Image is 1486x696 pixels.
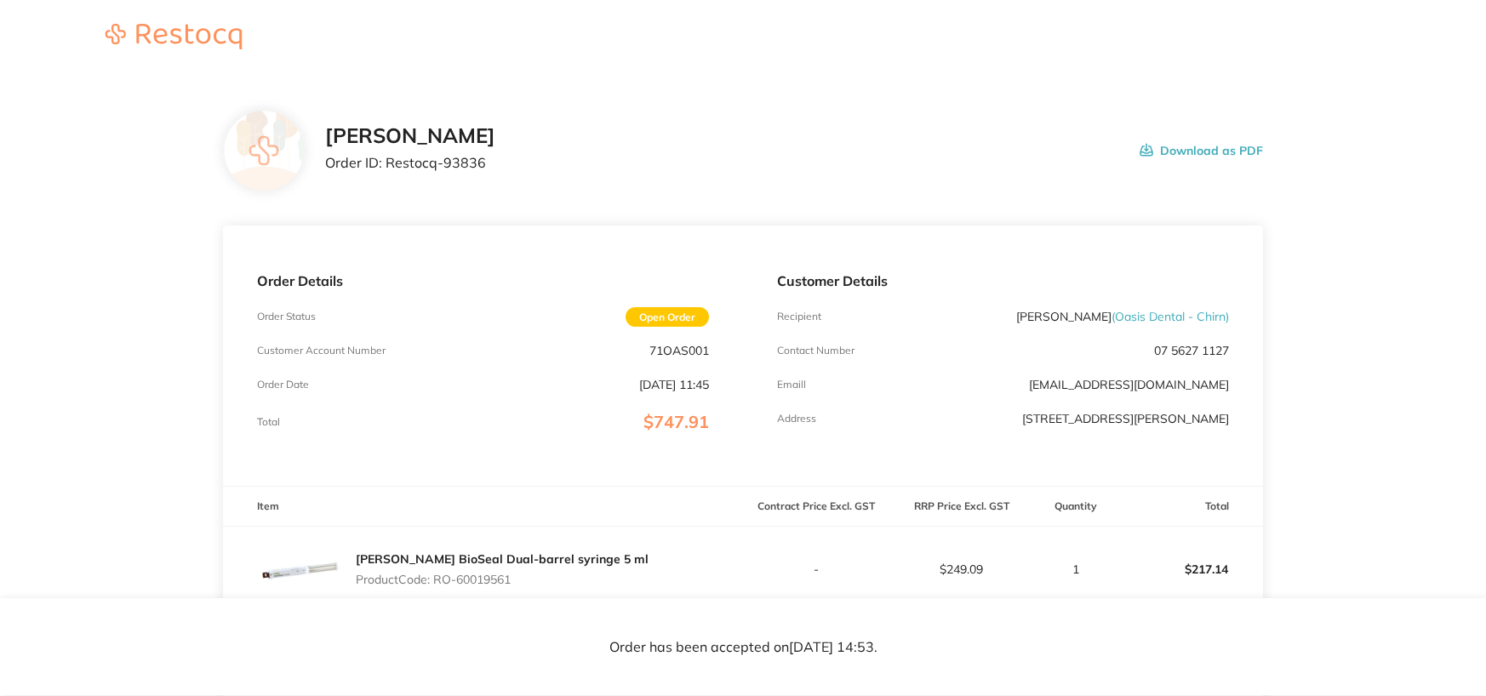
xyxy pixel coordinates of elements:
[1117,487,1263,527] th: Total
[1016,310,1229,323] p: [PERSON_NAME]
[626,307,709,327] span: Open Order
[777,345,854,357] p: Contact Number
[325,155,495,170] p: Order ID: Restocq- 93836
[1035,562,1117,576] p: 1
[889,562,1033,576] p: $249.09
[257,311,316,322] p: Order Status
[89,24,259,52] a: Restocq logo
[356,551,649,567] a: [PERSON_NAME] BioSeal Dual-barrel syringe 5 ml
[1140,124,1263,177] button: Download as PDF
[777,413,816,425] p: Address
[257,345,386,357] p: Customer Account Number
[1118,549,1262,590] p: $217.14
[223,487,743,527] th: Item
[1154,344,1229,357] p: 07 5627 1127
[649,344,709,357] p: 71OAS001
[1112,309,1229,324] span: ( Oasis Dental - Chirn )
[257,273,709,288] p: Order Details
[744,562,888,576] p: -
[89,24,259,49] img: Restocq logo
[257,527,342,612] img: dnh0dG9iMw
[356,573,649,586] p: Product Code: RO-60019561
[257,416,280,428] p: Total
[325,124,495,148] h2: [PERSON_NAME]
[889,487,1034,527] th: RRP Price Excl. GST
[777,311,821,322] p: Recipient
[643,411,709,432] span: $747.91
[609,640,877,655] p: Order has been accepted on [DATE] 14:53 .
[1029,377,1229,392] a: [EMAIL_ADDRESS][DOMAIN_NAME]
[777,379,806,391] p: Emaill
[743,487,889,527] th: Contract Price Excl. GST
[1034,487,1117,527] th: Quantity
[257,379,309,391] p: Order Date
[777,273,1229,288] p: Customer Details
[1022,412,1229,425] p: [STREET_ADDRESS][PERSON_NAME]
[639,378,709,391] p: [DATE] 11:45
